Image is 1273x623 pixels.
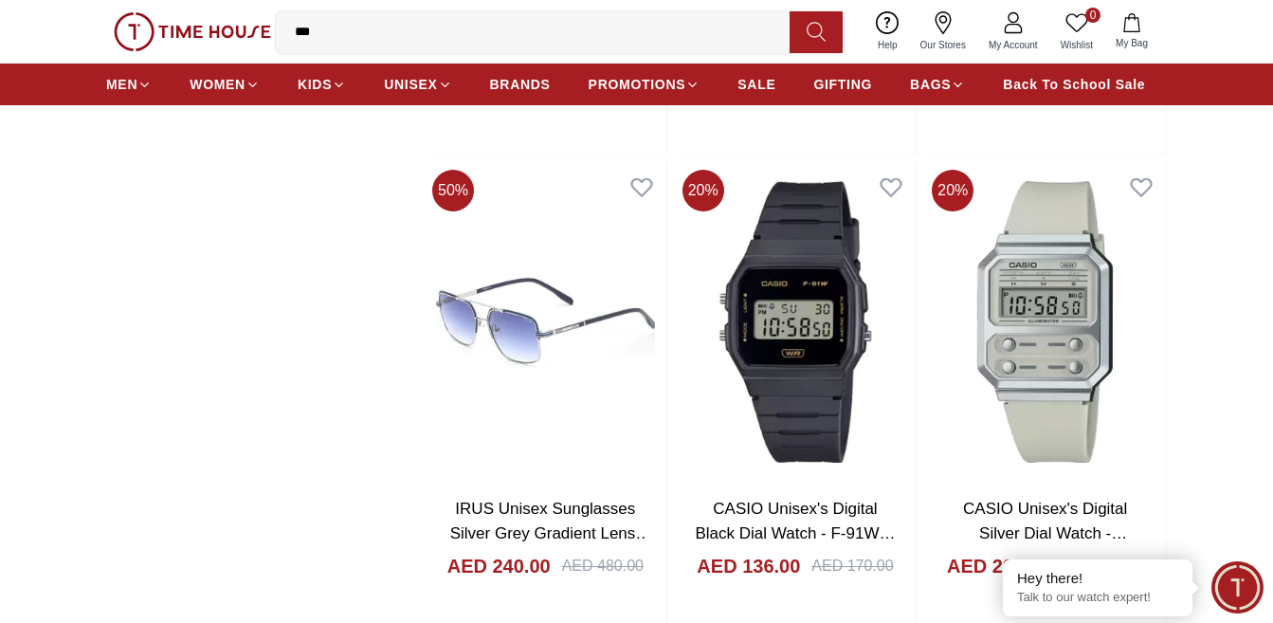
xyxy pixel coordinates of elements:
[909,8,977,56] a: Our Stores
[682,170,724,211] span: 20 %
[737,75,775,94] span: SALE
[298,75,332,94] span: KIDS
[589,75,686,94] span: PROMOTIONS
[1003,67,1145,101] a: Back To School Sale
[1049,8,1104,56] a: 0Wishlist
[932,170,973,211] span: 20 %
[114,12,271,52] img: ...
[981,38,1046,52] span: My Account
[384,75,437,94] span: UNISEX
[447,553,551,579] h4: AED 240.00
[697,553,800,579] h4: AED 136.00
[106,75,137,94] span: MEN
[1017,590,1178,606] p: Talk to our watch expert!
[450,500,652,566] a: IRUS Unisex Sunglasses Silver Grey Gradient Lens-1152C4
[910,67,965,101] a: BAGS
[813,67,872,101] a: GIFTING
[675,162,917,482] img: CASIO Unisex's Digital Black Dial Watch - F-91WB-8ADF
[432,170,474,211] span: 50 %
[924,162,1166,482] img: CASIO Unisex's Digital Silver Dial Watch - A100WEF-8ADF
[490,75,551,94] span: BRANDS
[963,500,1127,566] a: CASIO Unisex's Digital Silver Dial Watch - A100WEF-8ADF
[384,67,451,101] a: UNISEX
[1211,561,1264,614] div: Chat Widget
[562,555,644,577] div: AED 480.00
[866,8,909,56] a: Help
[1085,8,1100,23] span: 0
[910,75,951,94] span: BAGS
[298,67,346,101] a: KIDS
[913,38,973,52] span: Our Stores
[1108,36,1155,50] span: My Bag
[870,38,905,52] span: Help
[696,500,896,566] a: CASIO Unisex's Digital Black Dial Watch - F-91WB-8ADF
[947,553,1050,579] h4: AED 220.00
[425,162,666,482] img: IRUS Unisex Sunglasses Silver Grey Gradient Lens-1152C4
[737,67,775,101] a: SALE
[190,75,246,94] span: WOMEN
[1053,38,1100,52] span: Wishlist
[1003,75,1145,94] span: Back To School Sale
[1017,569,1178,588] div: Hey there!
[811,555,893,577] div: AED 170.00
[490,67,551,101] a: BRANDS
[813,75,872,94] span: GIFTING
[106,67,152,101] a: MEN
[1104,9,1159,54] button: My Bag
[190,67,260,101] a: WOMEN
[589,67,700,101] a: PROMOTIONS
[1062,555,1143,577] div: AED 275.00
